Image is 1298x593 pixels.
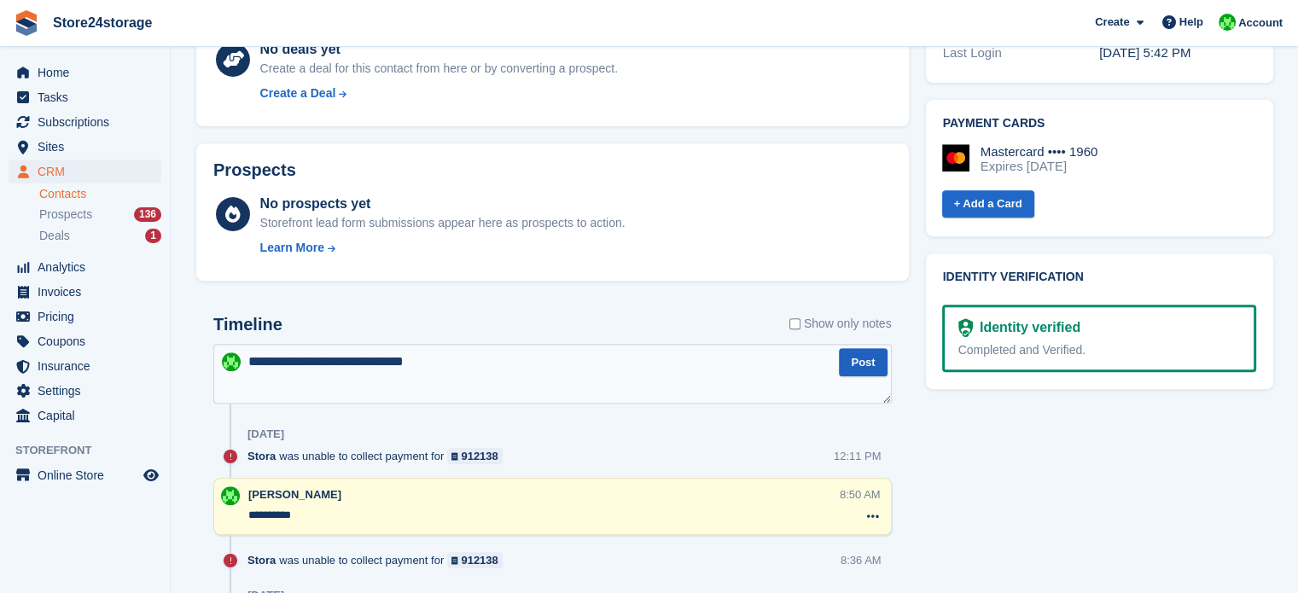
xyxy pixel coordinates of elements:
a: menu [9,280,161,304]
a: menu [9,463,161,487]
div: No prospects yet [260,194,626,214]
a: 912138 [447,552,503,568]
div: 912138 [461,552,498,568]
a: + Add a Card [942,190,1034,218]
a: menu [9,329,161,353]
img: stora-icon-8386f47178a22dfd0bd8f6a31ec36ba5ce8667c1dd55bd0f319d3a0aa187defe.svg [14,10,39,36]
a: Store24storage [46,9,160,37]
a: Prospects 136 [39,206,161,224]
div: Mastercard •••• 1960 [981,144,1098,160]
a: menu [9,404,161,427]
span: Help [1179,14,1203,31]
a: Learn More [260,239,626,257]
img: Tracy Harper [222,352,241,371]
div: 12:11 PM [834,448,882,464]
a: Deals 1 [39,227,161,245]
div: Create a deal for this contact from here or by converting a prospect. [260,60,618,78]
a: menu [9,160,161,183]
img: Tracy Harper [1219,14,1236,31]
a: Create a Deal [260,84,618,102]
span: Tasks [38,85,140,109]
div: 8:50 AM [840,486,881,503]
h2: Timeline [213,315,282,334]
div: Completed and Verified. [958,341,1240,359]
span: CRM [38,160,140,183]
div: 136 [134,207,161,222]
time: 2025-02-17 17:42:56 UTC [1099,45,1190,60]
span: Analytics [38,255,140,279]
label: Show only notes [789,315,892,333]
span: Coupons [38,329,140,353]
span: Online Store [38,463,140,487]
a: menu [9,305,161,328]
a: Preview store [141,465,161,485]
a: menu [9,354,161,378]
span: [PERSON_NAME] [248,488,341,501]
span: Deals [39,228,70,244]
span: Invoices [38,280,140,304]
span: Stora [247,552,276,568]
div: Storefront lead form submissions appear here as prospects to action. [260,214,626,232]
span: Pricing [38,305,140,328]
span: Stora [247,448,276,464]
div: 1 [145,229,161,243]
span: Create [1095,14,1129,31]
span: Insurance [38,354,140,378]
div: Last Login [943,44,1100,63]
img: Identity Verification Ready [958,318,973,337]
a: menu [9,255,161,279]
img: Mastercard Logo [942,144,969,172]
div: Expires [DATE] [981,159,1098,174]
span: Prospects [39,206,92,223]
a: Contacts [39,186,161,202]
div: Learn More [260,239,324,257]
a: menu [9,61,161,84]
span: Capital [38,404,140,427]
input: Show only notes [789,315,800,333]
a: 912138 [447,448,503,464]
div: 8:36 AM [841,552,882,568]
span: Settings [38,379,140,403]
a: menu [9,379,161,403]
span: Subscriptions [38,110,140,134]
h2: Prospects [213,160,296,180]
span: Sites [38,135,140,159]
div: Create a Deal [260,84,336,102]
button: Post [839,348,887,376]
a: menu [9,110,161,134]
a: menu [9,85,161,109]
div: 912138 [461,448,498,464]
h2: Identity verification [943,270,1256,284]
span: Storefront [15,442,170,459]
a: menu [9,135,161,159]
div: was unable to collect payment for [247,552,511,568]
div: [DATE] [247,427,284,441]
h2: Payment cards [943,117,1256,131]
span: Account [1238,15,1283,32]
div: Identity verified [973,317,1080,338]
div: was unable to collect payment for [247,448,511,464]
img: Tracy Harper [221,486,240,505]
div: No deals yet [260,39,618,60]
span: Home [38,61,140,84]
